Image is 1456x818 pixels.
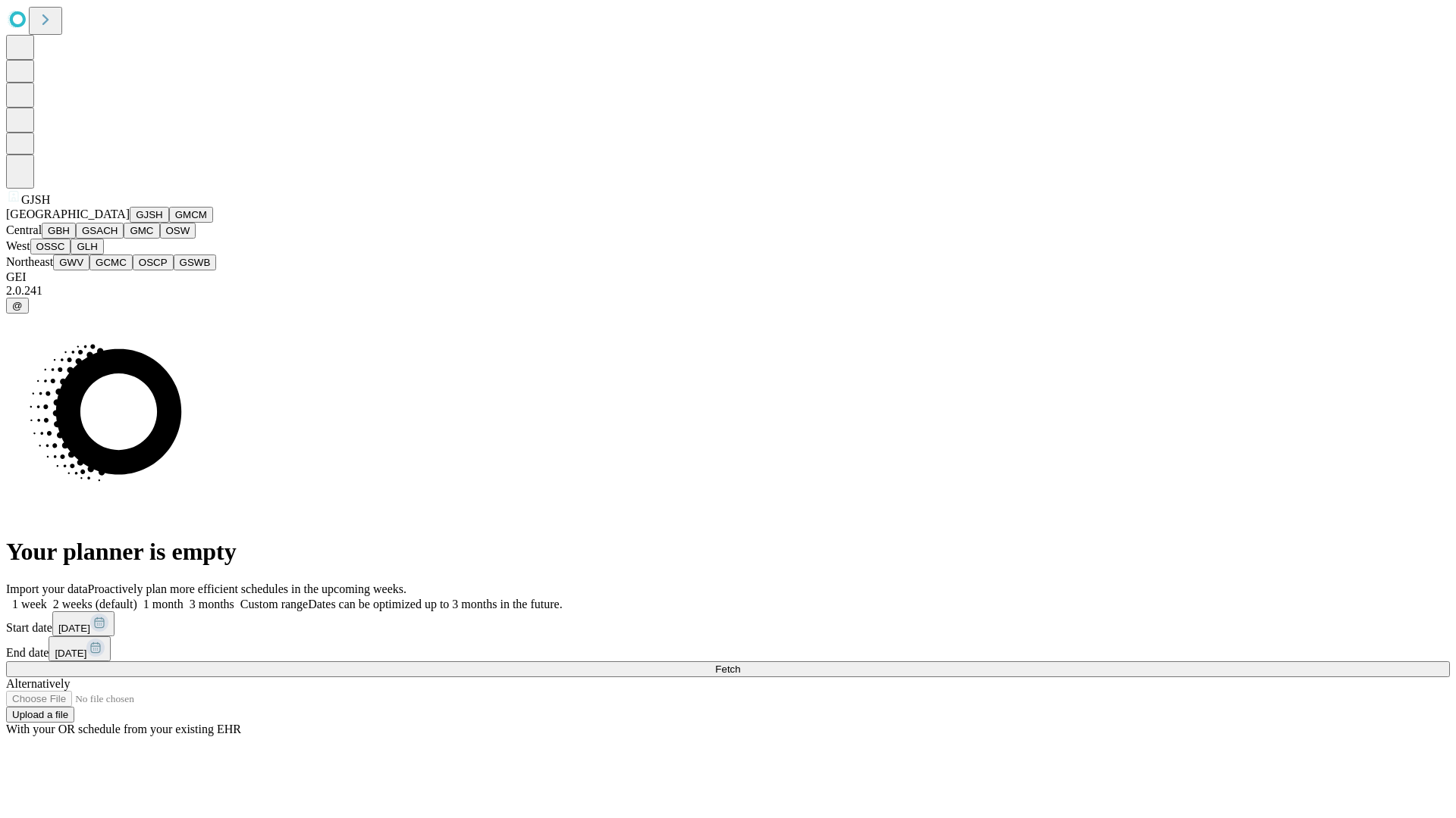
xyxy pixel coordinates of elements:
[6,298,29,314] button: @
[53,254,89,270] button: GWV
[124,223,159,239] button: GMC
[71,239,103,254] button: GLH
[88,582,406,595] span: Proactively plan more efficient schedules in the upcoming weeks.
[6,611,1450,636] div: Start date
[53,598,137,610] span: 2 weeks (default)
[12,300,23,311] span: @
[6,538,1450,566] h1: Your planner is empty
[42,223,76,239] button: GBH
[240,598,308,610] span: Custom range
[6,239,30,252] span: West
[6,255,53,268] span: Northeast
[21,193,50,206] span: GJSH
[174,254,217,270] button: GSWB
[89,254,133,270] button: GCMC
[49,636,111,661] button: [DATE]
[30,239,71,254] button: OSSC
[6,284,1450,298] div: 2.0.241
[133,254,174,270] button: OSCP
[6,661,1450,677] button: Fetch
[58,623,90,634] span: [DATE]
[55,648,86,659] span: [DATE]
[6,270,1450,284] div: GEI
[6,723,241,735] span: With your OR schedule from your existing EHR
[190,598,234,610] span: 3 months
[715,663,740,675] span: Fetch
[6,223,42,236] span: Central
[160,223,196,239] button: OSW
[6,677,70,690] span: Alternatively
[6,582,88,595] span: Import your data
[12,598,47,610] span: 1 week
[76,223,124,239] button: GSACH
[6,707,74,723] button: Upload a file
[52,611,115,636] button: [DATE]
[6,208,130,220] span: [GEOGRAPHIC_DATA]
[130,207,169,223] button: GJSH
[6,636,1450,661] div: End date
[169,207,213,223] button: GMCM
[143,598,184,610] span: 1 month
[308,598,562,610] span: Dates can be optimized up to 3 months in the future.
